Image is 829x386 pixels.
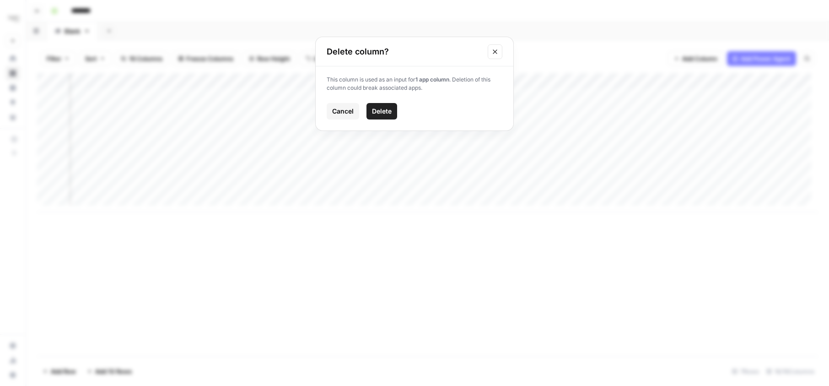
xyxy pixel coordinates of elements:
[488,44,502,59] button: Close modal
[327,103,359,120] button: Cancel
[366,103,397,120] button: Delete
[332,107,354,116] span: Cancel
[327,76,502,92] p: This column is used as an input for . Deletion of this column could break associated apps.
[327,45,482,58] h2: Delete column?
[415,76,449,83] span: 1 app column
[372,107,392,116] span: Delete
